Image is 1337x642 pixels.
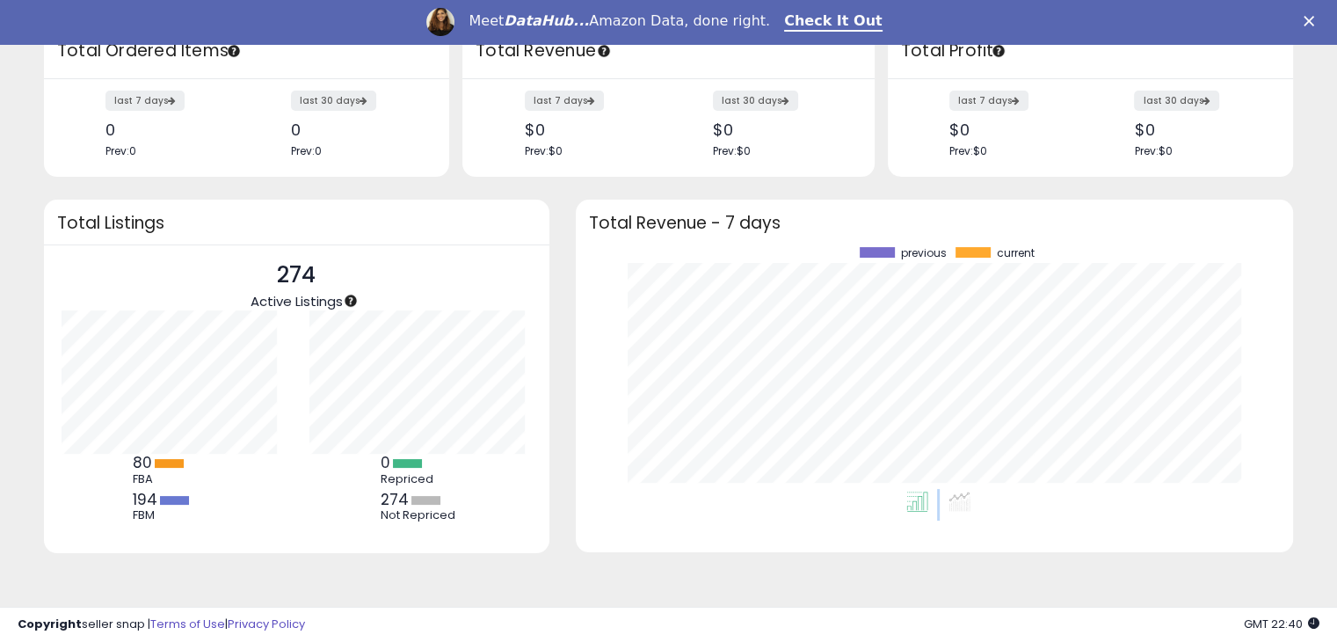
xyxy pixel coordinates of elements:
label: last 7 days [949,91,1028,111]
div: FBM [133,508,212,522]
span: Prev: $0 [949,143,987,158]
b: 194 [133,489,157,510]
div: 0 [291,120,418,139]
div: $0 [949,120,1077,139]
span: Prev: 0 [105,143,136,158]
span: 2025-09-12 22:40 GMT [1244,616,1319,632]
span: Prev: $0 [1134,143,1172,158]
div: Meet Amazon Data, done right. [469,12,770,30]
div: $0 [525,120,656,139]
div: seller snap | | [18,616,305,633]
div: 0 [105,120,233,139]
label: last 7 days [525,91,604,111]
div: $0 [713,120,844,139]
h3: Total Ordered Items [57,39,436,63]
strong: Copyright [18,616,82,632]
div: Tooltip anchor [226,43,242,59]
label: last 7 days [105,91,185,111]
a: Terms of Use [150,616,225,632]
b: 80 [133,452,152,473]
span: Prev: 0 [291,143,322,158]
label: last 30 days [291,91,376,111]
span: Prev: $0 [713,143,751,158]
img: Profile image for Georgie [426,8,454,36]
span: Prev: $0 [525,143,563,158]
h3: Total Revenue - 7 days [589,216,1280,230]
h3: Total Revenue [476,39,861,63]
div: Repriced [381,472,460,486]
b: 0 [381,452,390,473]
h3: Total Listings [57,216,536,230]
div: Tooltip anchor [343,293,359,309]
h3: Total Profit [901,39,1280,63]
label: last 30 days [1134,91,1219,111]
div: Not Repriced [381,508,460,522]
a: Check It Out [784,12,883,32]
div: Tooltip anchor [596,43,612,59]
span: current [997,247,1035,259]
div: FBA [133,472,212,486]
a: Privacy Policy [228,616,305,632]
div: Tooltip anchor [991,43,1006,59]
p: 274 [251,259,343,292]
div: $0 [1134,120,1261,139]
span: previous [901,247,947,259]
i: DataHub... [504,12,589,29]
label: last 30 days [713,91,798,111]
span: Active Listings [251,292,343,310]
b: 274 [381,489,409,510]
div: Close [1304,16,1321,26]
